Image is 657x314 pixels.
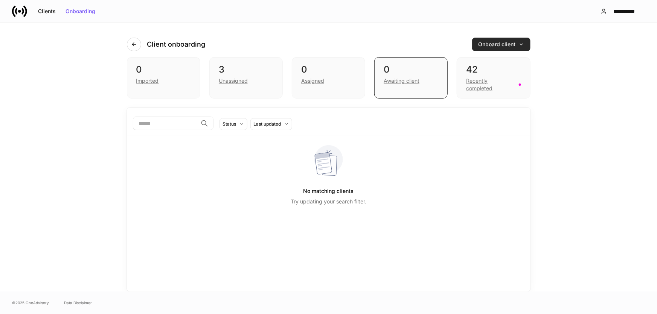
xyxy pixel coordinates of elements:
[127,57,200,99] div: 0Imported
[466,77,514,92] div: Recently completed
[220,118,247,130] button: Status
[466,64,521,76] div: 42
[303,184,354,198] h5: No matching clients
[374,57,448,99] div: 0Awaiting client
[301,64,356,76] div: 0
[219,77,248,85] div: Unassigned
[472,38,530,51] button: Onboard client
[384,77,419,85] div: Awaiting client
[479,42,524,47] div: Onboard client
[250,118,292,130] button: Last updated
[301,77,324,85] div: Assigned
[219,64,273,76] div: 3
[223,120,236,127] div: Status
[136,77,159,85] div: Imported
[291,198,366,205] p: Try updating your search filter.
[38,9,56,14] div: Clients
[209,57,283,99] div: 3Unassigned
[292,57,365,99] div: 0Assigned
[12,300,49,306] span: © 2025 OneAdvisory
[61,5,100,17] button: Onboarding
[33,5,61,17] button: Clients
[384,64,438,76] div: 0
[136,64,191,76] div: 0
[457,57,530,99] div: 42Recently completed
[66,9,95,14] div: Onboarding
[64,300,92,306] a: Data Disclaimer
[147,40,206,49] h4: Client onboarding
[254,120,281,127] div: Last updated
